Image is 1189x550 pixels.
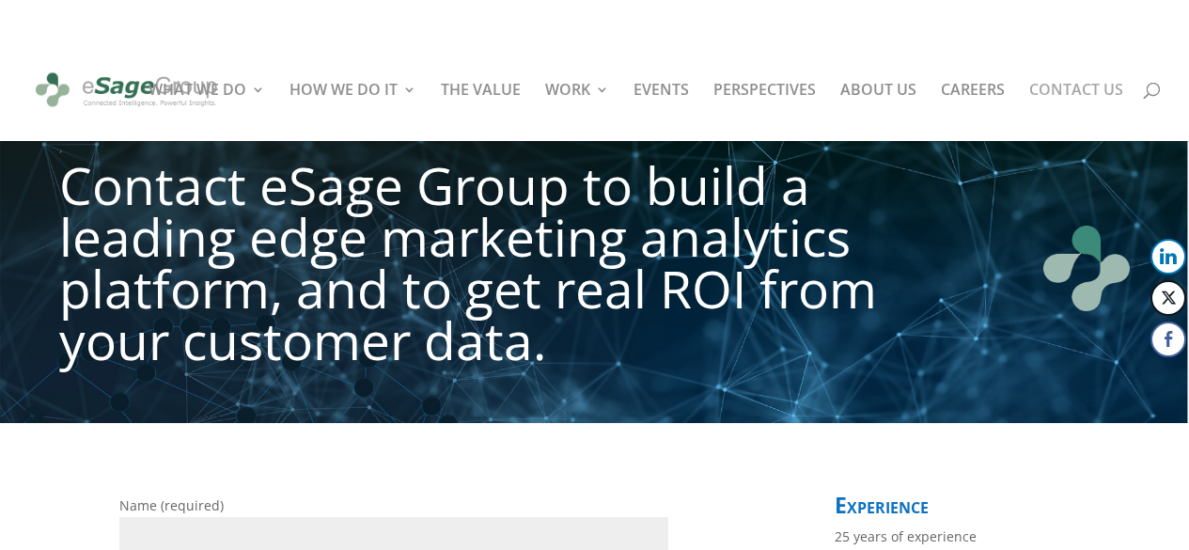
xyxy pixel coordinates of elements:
[545,83,609,141] a: WORK
[32,64,221,116] img: eSage Group
[835,490,929,520] span: Experience
[1029,83,1123,141] a: CONTACT US
[59,159,932,390] h1: Contact eSage Group to build a leading edge marketing analytics platform, and to get real ROI fro...
[149,83,265,141] a: WHAT WE DO
[119,496,669,550] label: Name (required)
[289,83,416,141] a: HOW WE DO IT
[441,83,521,141] a: THE VALUE
[713,83,816,141] a: PERSPECTIVES
[941,83,1005,141] a: CAREERS
[59,136,932,159] p: ,
[634,83,689,141] a: EVENTS
[1150,280,1186,316] button: Twitter Share
[840,83,916,141] a: ABOUT US
[1150,239,1186,275] button: LinkedIn Share
[1150,322,1186,357] button: Facebook Share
